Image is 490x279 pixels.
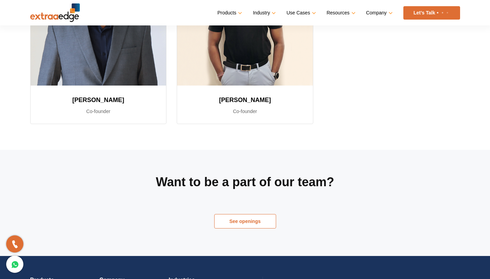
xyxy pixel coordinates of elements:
[185,94,305,106] h3: [PERSON_NAME]
[185,107,305,115] p: Co-founder
[366,8,391,18] a: Company
[39,94,158,106] h3: [PERSON_NAME]
[142,174,348,190] h2: Want to be a part of our team?
[253,8,274,18] a: Industry
[286,8,314,18] a: Use Cases
[214,214,276,228] a: See openings
[39,107,158,115] p: Co-founder
[327,8,354,18] a: Resources
[403,6,460,20] a: Let’s Talk
[217,8,241,18] a: Products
